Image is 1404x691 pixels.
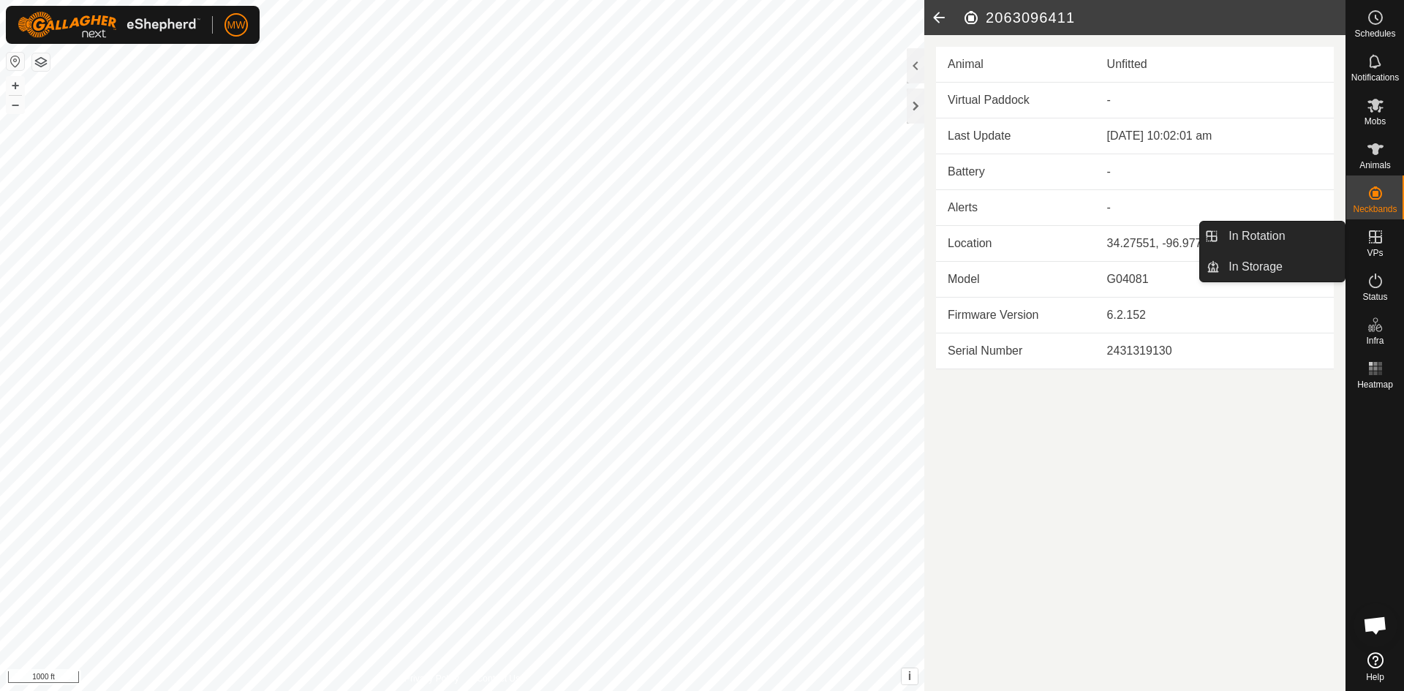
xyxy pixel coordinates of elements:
td: Alerts [936,190,1095,226]
div: 2431319130 [1107,342,1322,360]
button: i [902,668,918,684]
span: Neckbands [1353,205,1397,214]
span: Help [1366,673,1384,681]
div: - [1107,163,1322,181]
div: Unfitted [1107,56,1322,73]
span: Heatmap [1357,380,1393,389]
td: Serial Number [936,333,1095,369]
app-display-virtual-paddock-transition: - [1107,94,1111,106]
li: In Storage [1200,252,1345,282]
span: Mobs [1365,117,1386,126]
span: Infra [1366,336,1384,345]
div: [DATE] 10:02:01 am [1107,127,1322,145]
span: Status [1362,292,1387,301]
span: In Storage [1228,258,1283,276]
td: Model [936,262,1095,298]
td: Location [936,226,1095,262]
button: Map Layers [32,53,50,71]
button: Reset Map [7,53,24,70]
td: Last Update [936,118,1095,154]
a: In Rotation [1220,222,1345,251]
span: i [908,670,911,682]
span: VPs [1367,249,1383,257]
div: Open chat [1354,603,1397,647]
button: – [7,96,24,113]
a: Help [1346,646,1404,687]
a: Contact Us [477,672,520,685]
td: Battery [936,154,1095,190]
td: Animal [936,47,1095,83]
div: 34.27551, -96.97735 [1107,235,1322,252]
a: Privacy Policy [404,672,459,685]
li: In Rotation [1200,222,1345,251]
img: Gallagher Logo [18,12,200,38]
span: MW [227,18,246,33]
span: In Rotation [1228,227,1285,245]
span: Animals [1359,161,1391,170]
h2: 2063096411 [962,9,1345,26]
td: Firmware Version [936,298,1095,333]
a: In Storage [1220,252,1345,282]
span: Notifications [1351,73,1399,82]
button: + [7,77,24,94]
div: G04081 [1107,271,1322,288]
div: 6.2.152 [1107,306,1322,324]
td: - [1095,190,1334,226]
td: Virtual Paddock [936,83,1095,118]
span: Schedules [1354,29,1395,38]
